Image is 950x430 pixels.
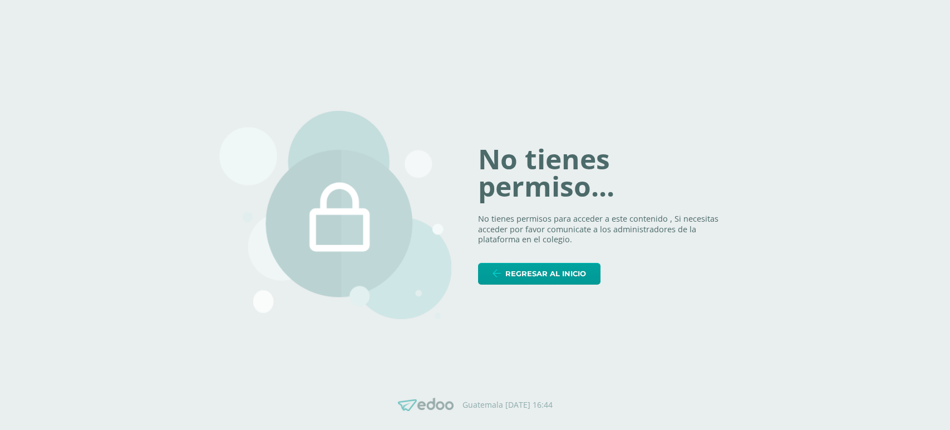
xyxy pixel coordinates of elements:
a: Regresar al inicio [478,263,600,285]
h1: No tienes permiso... [478,145,731,201]
img: 403.png [219,111,452,319]
p: Guatemala [DATE] 16:44 [462,400,553,410]
p: No tienes permisos para acceder a este contenido , Si necesitas acceder por favor comunicate a lo... [478,214,731,245]
span: Regresar al inicio [505,263,586,284]
img: Edoo [398,398,454,412]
